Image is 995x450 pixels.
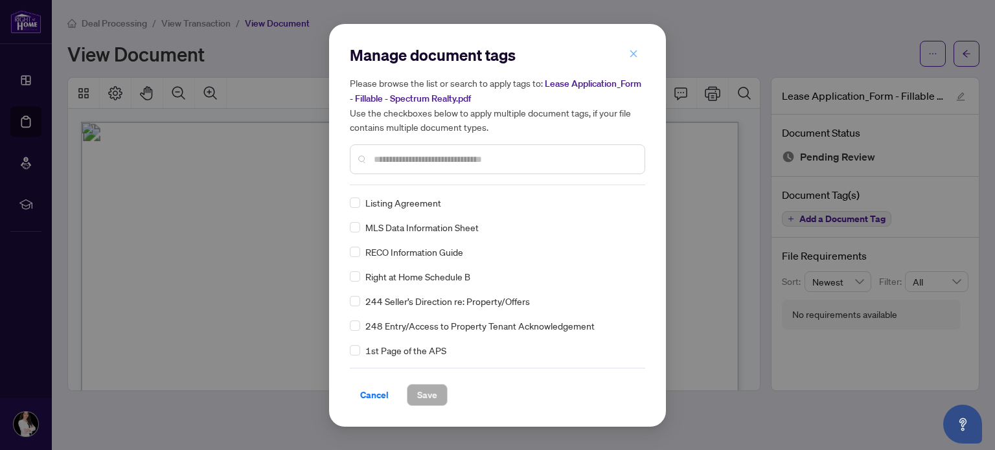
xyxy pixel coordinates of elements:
[350,384,399,406] button: Cancel
[629,49,638,58] span: close
[360,385,389,405] span: Cancel
[365,269,470,284] span: Right at Home Schedule B
[365,196,441,210] span: Listing Agreement
[407,384,448,406] button: Save
[365,294,530,308] span: 244 Seller’s Direction re: Property/Offers
[943,405,982,444] button: Open asap
[350,78,641,104] span: Lease Application_Form - Fillable - Spectrum Realty.pdf
[350,76,645,134] h5: Please browse the list or search to apply tags to: Use the checkboxes below to apply multiple doc...
[365,245,463,259] span: RECO Information Guide
[350,45,645,65] h2: Manage document tags
[365,319,595,333] span: 248 Entry/Access to Property Tenant Acknowledgement
[365,220,479,234] span: MLS Data Information Sheet
[365,343,446,357] span: 1st Page of the APS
